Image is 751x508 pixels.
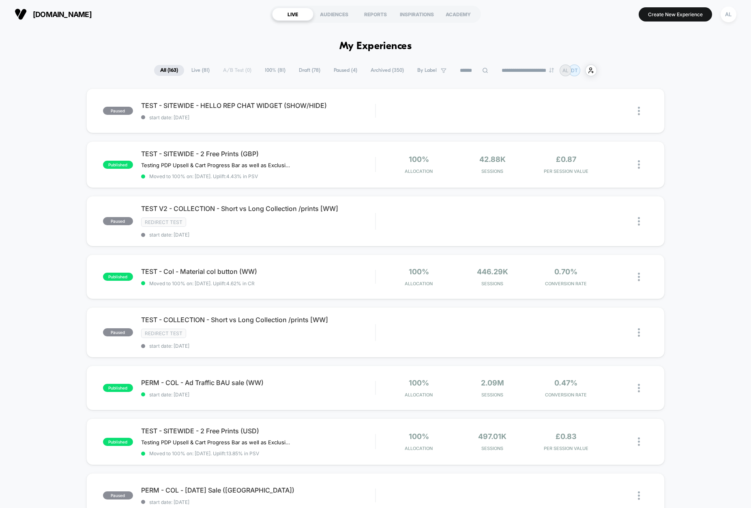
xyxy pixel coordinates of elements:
span: Sessions [457,446,527,451]
div: ACADEMY [438,8,479,21]
span: 446.29k [477,267,508,276]
span: start date: [DATE] [141,232,375,238]
span: 100% ( 81 ) [259,65,292,76]
span: 42.88k [479,155,506,164]
span: 100% [409,155,429,164]
span: PER SESSION VALUE [531,168,601,174]
span: Redirect Test [141,217,186,227]
img: Visually logo [15,8,27,20]
span: Moved to 100% on: [DATE] . Uplift: 4.43% in PSV [149,173,258,179]
span: Allocation [405,281,433,286]
span: £0.87 [556,155,576,164]
span: start date: [DATE] [141,499,375,505]
span: £0.83 [556,432,577,441]
span: Sessions [457,168,527,174]
span: Archived ( 350 ) [365,65,410,76]
button: [DOMAIN_NAME] [12,8,94,21]
span: PERM - COL - Ad Traffic BAU sale (WW) [141,379,375,387]
img: close [638,328,640,337]
span: PER SESSION VALUE [531,446,601,451]
span: TEST - Col - Material col button (WW) [141,267,375,276]
span: 100% [409,379,429,387]
span: PERM - COL - [DATE] Sale ([GEOGRAPHIC_DATA]) [141,486,375,494]
span: paused [103,328,133,336]
span: Sessions [457,392,527,398]
span: 497.01k [478,432,506,441]
span: Paused ( 4 ) [328,65,363,76]
span: paused [103,217,133,225]
span: Allocation [405,168,433,174]
span: paused [103,107,133,115]
span: Testing PDP Upsell & Cart Progress Bar as well as Exclusive Free Prints in the Cart [141,162,292,168]
span: TEST - SITEWIDE - 2 Free Prints (GBP) [141,150,375,158]
p: DT [571,67,578,73]
span: TEST - SITEWIDE - HELLO REP CHAT WIDGET (SHOW/HIDE) [141,101,375,110]
span: Testing PDP Upsell & Cart Progress Bar as well as Exclusive Free Prints in the Cart [141,439,292,446]
span: published [103,438,133,446]
span: [DOMAIN_NAME] [33,10,92,19]
span: Allocation [405,392,433,398]
span: Moved to 100% on: [DATE] . Uplift: 4.62% in CR [149,280,255,286]
span: Redirect Test [141,329,186,338]
span: TEST V2 - COLLECTION - Short vs Long Collection /prints [WW] [141,204,375,213]
div: LIVE [272,8,313,21]
span: Allocation [405,446,433,451]
span: 0.47% [554,379,577,387]
span: Moved to 100% on: [DATE] . Uplift: 13.85% in PSV [149,450,259,456]
div: AUDIENCES [313,8,355,21]
img: close [638,437,640,446]
p: AL [562,67,569,73]
img: close [638,273,640,281]
img: close [638,107,640,115]
span: TEST - SITEWIDE - 2 Free Prints (USD) [141,427,375,435]
div: AL [721,6,736,22]
img: close [638,160,640,169]
img: end [549,68,554,73]
span: start date: [DATE] [141,114,375,121]
span: paused [103,491,133,499]
img: close [638,217,640,226]
span: By Label [417,67,437,73]
span: 100% [409,267,429,276]
span: 0.70% [554,267,577,276]
span: Live ( 81 ) [185,65,216,76]
img: close [638,491,640,500]
div: INSPIRATIONS [396,8,438,21]
h1: My Experiences [339,41,412,52]
img: close [638,384,640,392]
span: 100% [409,432,429,441]
span: All ( 163 ) [154,65,184,76]
span: start date: [DATE] [141,392,375,398]
span: published [103,384,133,392]
span: Draft ( 78 ) [293,65,326,76]
span: published [103,273,133,281]
span: TEST - COLLECTION - Short vs Long Collection /prints [WW] [141,316,375,324]
button: AL [718,6,739,23]
button: Create New Experience [639,7,712,22]
span: published [103,161,133,169]
span: CONVERSION RATE [531,392,601,398]
div: REPORTS [355,8,396,21]
span: 2.09M [481,379,504,387]
span: start date: [DATE] [141,343,375,349]
span: CONVERSION RATE [531,281,601,286]
span: Sessions [457,281,527,286]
